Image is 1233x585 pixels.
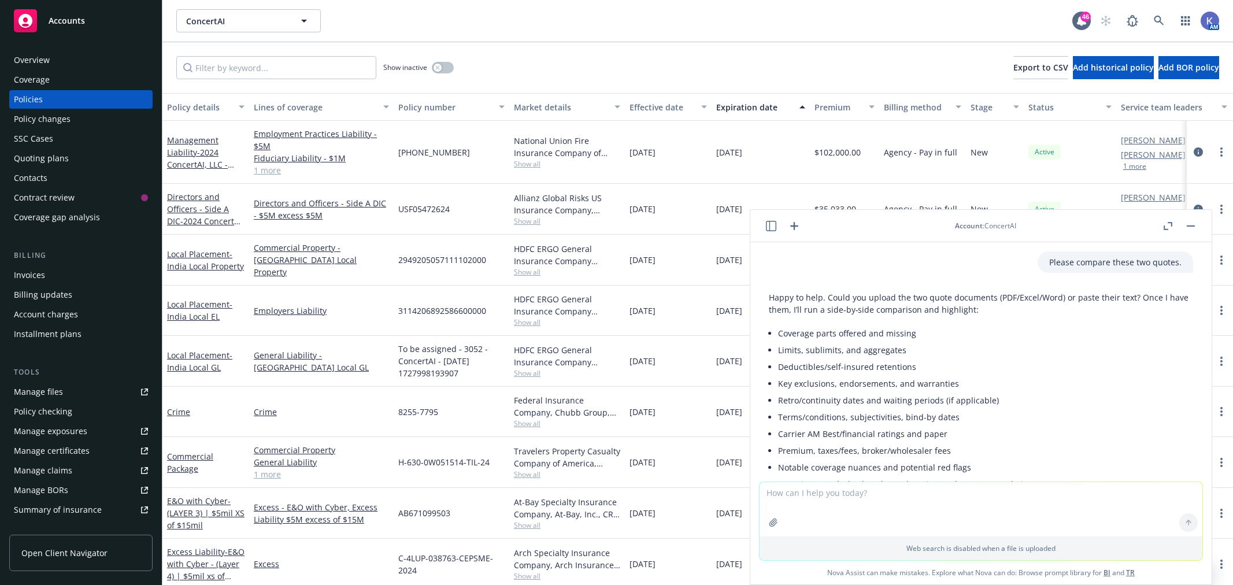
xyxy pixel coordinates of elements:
[176,9,321,32] button: ConcertAI
[884,146,957,158] span: Agency - Pay in full
[254,128,389,152] a: Employment Practices Liability - $5M
[1080,12,1091,22] div: 46
[716,203,742,215] span: [DATE]
[167,216,244,263] span: - 2024 ConcertAI, LLC - $5M x $5M Side A DIC Binder - Allianz
[716,254,742,266] span: [DATE]
[514,293,620,317] div: HDFC ERGO General Insurance Company Limited, HDFC ERGO General Insurance Company Limited, Travele...
[254,468,389,480] a: 1 more
[1121,149,1186,161] a: [PERSON_NAME]
[167,135,237,194] a: Management Liability
[1033,204,1056,214] span: Active
[630,558,656,570] span: [DATE]
[716,406,742,418] span: [DATE]
[630,305,656,317] span: [DATE]
[814,203,856,215] span: $35,033.00
[778,442,1193,459] li: Premium, taxes/fees, broker/wholesaler fees
[716,355,742,367] span: [DATE]
[1013,62,1068,73] span: Export to CSV
[778,325,1193,342] li: Coverage parts offered and missing
[630,254,656,266] span: [DATE]
[630,355,656,367] span: [DATE]
[14,325,82,343] div: Installment plans
[398,507,450,519] span: AB671099503
[755,561,1207,584] span: Nova Assist can make mistakes. Explore what Nova can do: Browse prompt library for and
[630,203,656,215] span: [DATE]
[971,203,988,215] span: New
[514,394,620,419] div: Federal Insurance Company, Chubb Group, CRC Group
[814,146,861,158] span: $102,000.00
[9,501,153,519] a: Summary of insurance
[1121,134,1186,146] a: [PERSON_NAME]
[398,305,486,317] span: 3114206892586600000
[14,149,69,168] div: Quoting plans
[630,456,656,468] span: [DATE]
[21,547,108,559] span: Open Client Navigator
[1215,253,1228,267] a: more
[1121,206,1186,218] a: [PERSON_NAME]
[778,392,1193,409] li: Retro/continuity dates and waiting periods (if applicable)
[1201,12,1219,30] img: photo
[712,93,810,121] button: Expiration date
[778,476,1193,493] li: Questions to take back to the underwriter and a recommendation
[9,325,153,343] a: Installment plans
[514,159,620,169] span: Show all
[398,456,490,468] span: H-630-0W051514-TIL-24
[398,343,505,379] span: To be assigned - 3052 - ConcertAI - [DATE] 1727998193907
[716,507,742,519] span: [DATE]
[1121,101,1215,113] div: Service team leaders
[9,188,153,207] a: Contract review
[1121,9,1144,32] a: Report a Bug
[14,51,50,69] div: Overview
[955,221,1016,231] div: : ConcertAI
[1191,202,1205,216] a: circleInformation
[1024,93,1116,121] button: Status
[884,203,957,215] span: Agency - Pay in full
[9,366,153,378] div: Tools
[254,444,389,456] a: Commercial Property
[254,101,376,113] div: Lines of coverage
[49,16,85,25] span: Accounts
[14,169,47,187] div: Contacts
[514,317,620,327] span: Show all
[9,129,153,148] a: SSC Cases
[14,208,100,227] div: Coverage gap analysis
[14,286,72,304] div: Billing updates
[514,101,608,113] div: Market details
[716,456,742,468] span: [DATE]
[1215,145,1228,159] a: more
[1073,56,1154,79] button: Add historical policy
[14,266,45,284] div: Invoices
[509,93,625,121] button: Market details
[14,129,53,148] div: SSC Cases
[955,221,983,231] span: Account
[14,442,90,460] div: Manage certificates
[630,101,694,113] div: Effective date
[1158,56,1219,79] button: Add BOR policy
[514,571,620,581] span: Show all
[1174,9,1197,32] a: Switch app
[971,146,988,158] span: New
[778,425,1193,442] li: Carrier AM Best/financial ratings and paper
[14,90,43,109] div: Policies
[254,242,389,278] a: Commercial Property - [GEOGRAPHIC_DATA] Local Property
[1158,62,1219,73] span: Add BOR policy
[814,101,862,113] div: Premium
[9,51,153,69] a: Overview
[167,249,244,272] span: - India Local Property
[162,93,249,121] button: Policy details
[398,406,438,418] span: 8255-7795
[398,203,450,215] span: USF05472624
[1121,191,1186,203] a: [PERSON_NAME]
[14,188,75,207] div: Contract review
[9,422,153,440] a: Manage exposures
[1033,147,1056,157] span: Active
[1215,303,1228,317] a: more
[254,558,389,570] a: Excess
[254,456,389,468] a: General Liability
[9,208,153,227] a: Coverage gap analysis
[966,93,1024,121] button: Stage
[514,135,620,159] div: National Union Fire Insurance Company of [GEOGRAPHIC_DATA], [GEOGRAPHIC_DATA], AIG
[514,496,620,520] div: At-Bay Specialty Insurance Company, At-Bay, Inc., CRC Group
[186,15,286,27] span: ConcertAI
